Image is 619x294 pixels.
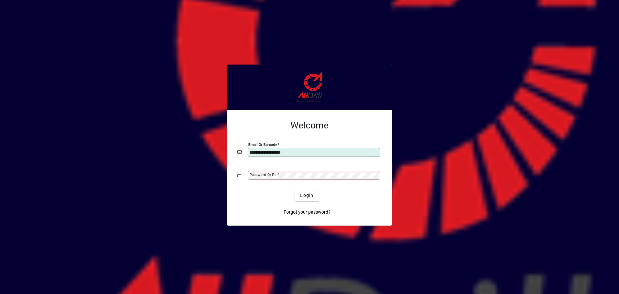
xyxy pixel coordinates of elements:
[284,209,330,216] span: Forgot your password?
[237,120,382,131] h2: Welcome
[250,172,277,177] mat-label: Password or Pin
[248,142,277,147] mat-label: Email or Barcode
[281,206,333,218] a: Forgot your password?
[300,192,313,199] span: Login
[295,189,319,201] button: Login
